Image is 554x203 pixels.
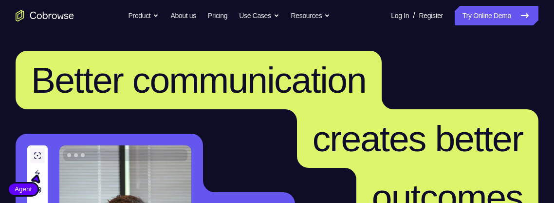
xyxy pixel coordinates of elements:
[391,6,409,25] a: Log In
[16,10,74,21] a: Go to the home page
[313,118,523,159] span: creates better
[129,6,159,25] button: Product
[413,10,415,21] span: /
[455,6,538,25] a: Try Online Demo
[419,6,443,25] a: Register
[291,6,331,25] button: Resources
[208,6,227,25] a: Pricing
[31,60,366,101] span: Better communication
[239,6,279,25] button: Use Cases
[170,6,196,25] a: About us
